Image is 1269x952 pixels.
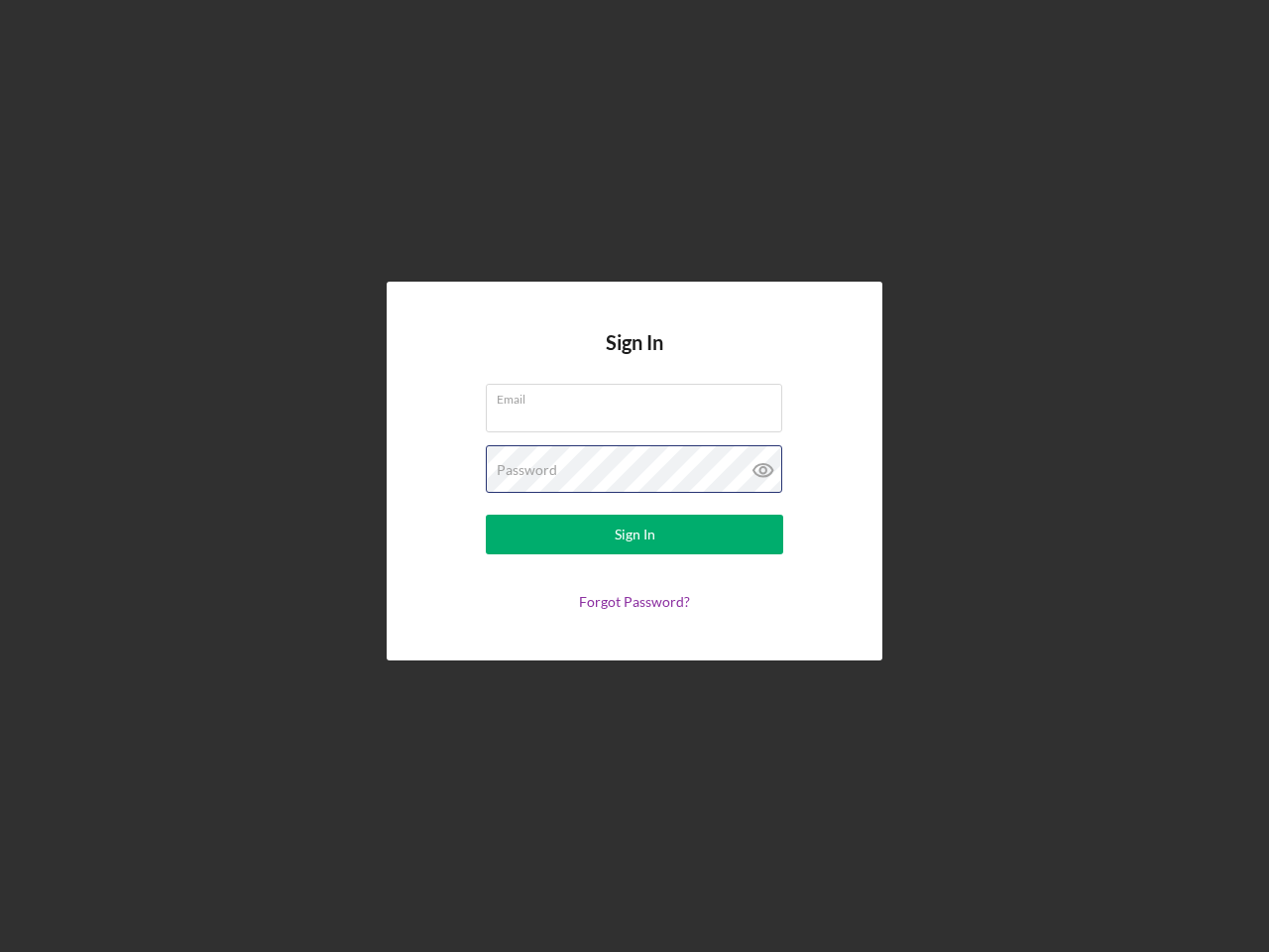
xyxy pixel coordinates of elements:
[497,462,557,478] label: Password
[615,515,655,554] div: Sign In
[579,593,690,610] a: Forgot Password?
[486,515,783,554] button: Sign In
[497,385,782,407] label: Email
[606,331,663,384] h4: Sign In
